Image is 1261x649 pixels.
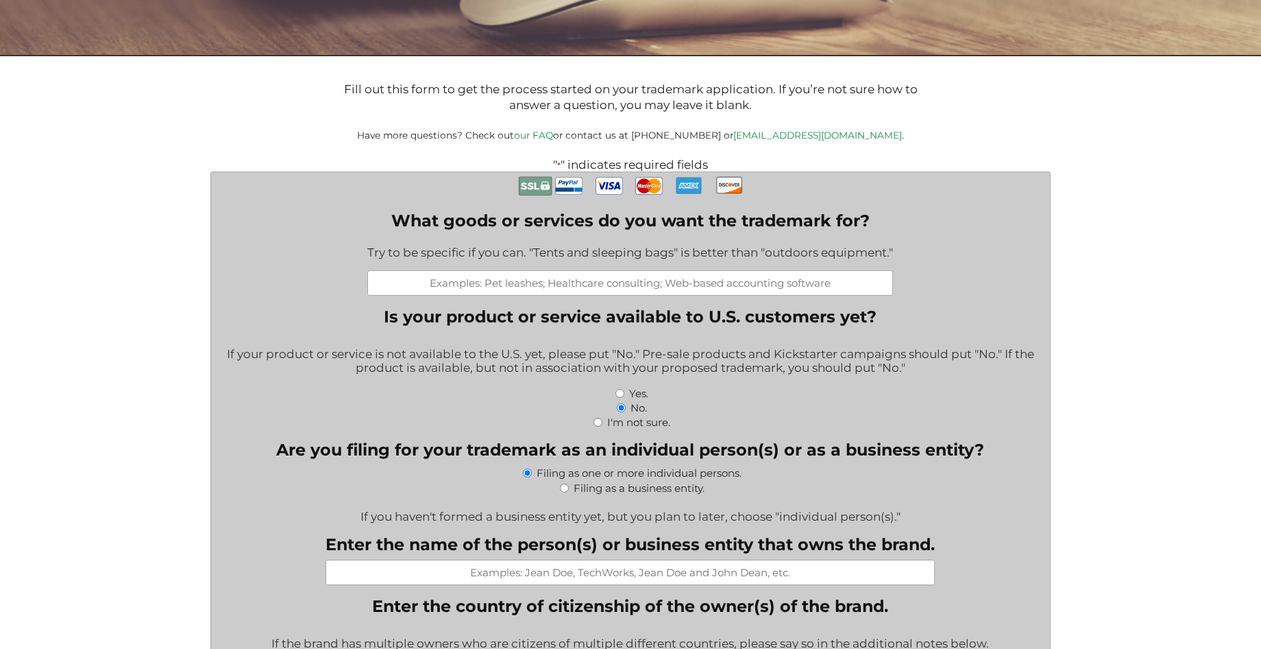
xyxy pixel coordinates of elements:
img: MasterCard [635,172,663,200]
label: Filing as a business entity. [574,482,705,495]
img: Secure Payment with SSL [518,172,552,200]
div: If you haven't formed a business entity yet, but you plan to later, choose "individual person(s)." [221,501,1039,523]
legend: Enter the country of citizenship of the owner(s) of the brand. [372,596,888,616]
a: [EMAIL_ADDRESS][DOMAIN_NAME] [733,130,902,141]
p: " " indicates required fields [164,158,1097,172]
div: Try to be specific if you can. "Tents and sleeping bags" is better than "outdoors equipment." [367,237,893,270]
div: If your product or service is not available to the U.S. yet, please put "No." Pre-sale products a... [221,338,1039,386]
img: PayPal [555,172,583,200]
p: Fill out this form to get the process started on your trademark application. If you’re not sure h... [328,82,933,114]
label: I'm not sure. [607,416,670,429]
label: Enter the name of the person(s) or business entity that owns the brand. [326,534,935,554]
a: our FAQ [514,130,553,141]
legend: Are you filing for your trademark as an individual person(s) or as a business entity? [276,440,984,460]
img: AmEx [675,172,702,199]
img: Discover [715,172,743,198]
label: No. [630,401,647,414]
label: Yes. [629,387,648,400]
img: Visa [596,172,623,200]
input: Examples: Pet leashes; Healthcare consulting; Web-based accounting software [367,270,893,296]
legend: Is your product or service available to U.S. customers yet? [384,307,877,327]
input: Examples: Jean Doe, TechWorks, Jean Doe and John Dean, etc. [326,560,935,585]
small: Have more questions? Check out or contact us at [PHONE_NUMBER] or . [357,130,904,141]
label: What goods or services do you want the trademark for? [367,211,893,231]
label: Filing as one or more individual persons. [537,467,742,480]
